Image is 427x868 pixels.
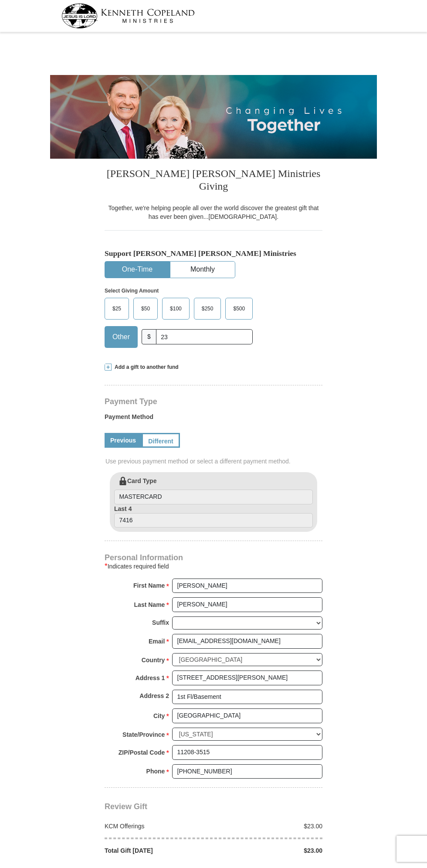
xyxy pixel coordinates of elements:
[105,561,322,572] div: Indicates required field
[142,329,156,344] span: $
[197,302,218,315] span: $250
[105,802,147,811] span: Review Gift
[105,433,142,448] a: Previous
[100,822,214,831] div: KCM Offerings
[213,822,327,831] div: $23.00
[105,159,322,204] h3: [PERSON_NAME] [PERSON_NAME] Ministries Giving
[105,457,323,466] span: Use previous payment method or select a different payment method.
[149,635,165,647] strong: Email
[146,765,165,777] strong: Phone
[142,433,180,448] a: Different
[114,504,313,528] label: Last 4
[61,3,195,28] img: kcm-header-logo.svg
[152,616,169,629] strong: Suffix
[114,490,313,504] input: Card Type
[136,672,165,684] strong: Address 1
[105,554,322,561] h4: Personal Information
[139,690,169,702] strong: Address 2
[133,579,165,592] strong: First Name
[105,288,159,294] strong: Select Giving Amount
[137,302,154,315] span: $50
[153,710,165,722] strong: City
[213,846,327,855] div: $23.00
[114,513,313,528] input: Last 4
[105,398,322,405] h4: Payment Type
[100,846,214,855] div: Total Gift [DATE]
[166,302,186,315] span: $100
[105,262,169,278] button: One-Time
[142,654,165,666] strong: Country
[170,262,235,278] button: Monthly
[105,249,322,258] h5: Support [PERSON_NAME] [PERSON_NAME] Ministries
[119,746,165,759] strong: ZIP/Postal Code
[122,728,165,741] strong: State/Province
[108,330,134,344] span: Other
[114,477,313,504] label: Card Type
[229,302,249,315] span: $500
[134,599,165,611] strong: Last Name
[108,302,125,315] span: $25
[105,412,322,425] label: Payment Method
[112,364,179,371] span: Add a gift to another fund
[156,329,253,344] input: Other Amount
[105,204,322,221] div: Together, we're helping people all over the world discover the greatest gift that has ever been g...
